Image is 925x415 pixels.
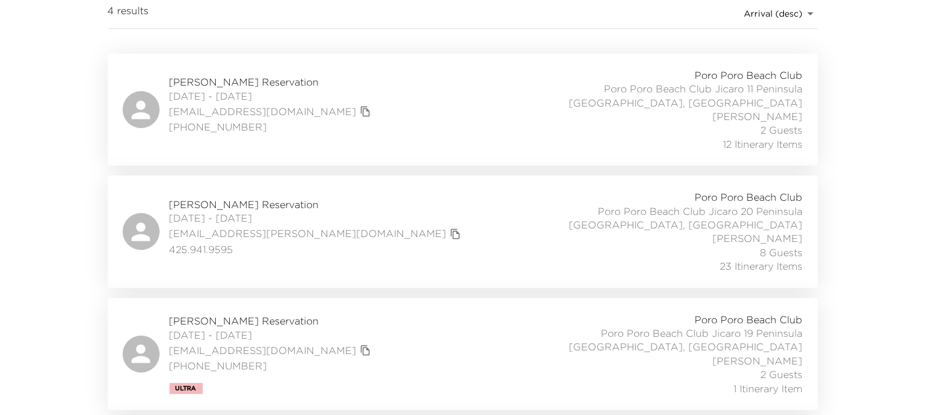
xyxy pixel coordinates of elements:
[176,385,197,392] span: Ultra
[169,89,374,103] span: [DATE] - [DATE]
[713,354,803,368] span: [PERSON_NAME]
[531,326,803,354] span: Poro Poro Beach Club Jicaro 19 Peninsula [GEOGRAPHIC_DATA], [GEOGRAPHIC_DATA]
[169,314,374,328] span: [PERSON_NAME] Reservation
[744,8,803,19] span: Arrival (desc)
[761,368,803,381] span: 2 Guests
[531,204,803,232] span: Poro Poro Beach Club Jicaro 20 Peninsula [GEOGRAPHIC_DATA], [GEOGRAPHIC_DATA]
[695,190,803,204] span: Poro Poro Beach Club
[169,359,374,373] span: [PHONE_NUMBER]
[720,259,803,273] span: 23 Itinerary Items
[357,103,374,120] button: copy primary member email
[761,123,803,137] span: 2 Guests
[531,82,803,110] span: Poro Poro Beach Club Jicaro 11 Peninsula [GEOGRAPHIC_DATA], [GEOGRAPHIC_DATA]
[108,54,818,166] a: [PERSON_NAME] Reservation[DATE] - [DATE][EMAIL_ADDRESS][DOMAIN_NAME]copy primary member email[PHO...
[169,243,464,256] span: 425.941.9595
[760,246,803,259] span: 8 Guests
[169,120,374,134] span: [PHONE_NUMBER]
[169,75,374,89] span: [PERSON_NAME] Reservation
[108,175,818,288] a: [PERSON_NAME] Reservation[DATE] - [DATE][EMAIL_ADDRESS][PERSON_NAME][DOMAIN_NAME]copy primary mem...
[713,110,803,123] span: [PERSON_NAME]
[169,227,447,240] a: [EMAIL_ADDRESS][PERSON_NAME][DOMAIN_NAME]
[357,342,374,359] button: copy primary member email
[447,225,464,243] button: copy primary member email
[108,4,149,23] span: 4 results
[734,382,803,395] span: 1 Itinerary Item
[169,211,464,225] span: [DATE] - [DATE]
[169,344,357,357] a: [EMAIL_ADDRESS][DOMAIN_NAME]
[695,68,803,82] span: Poro Poro Beach Club
[713,232,803,245] span: [PERSON_NAME]
[169,105,357,118] a: [EMAIL_ADDRESS][DOMAIN_NAME]
[108,298,818,410] a: [PERSON_NAME] Reservation[DATE] - [DATE][EMAIL_ADDRESS][DOMAIN_NAME]copy primary member email[PHO...
[169,198,464,211] span: [PERSON_NAME] Reservation
[169,328,374,342] span: [DATE] - [DATE]
[723,137,803,151] span: 12 Itinerary Items
[695,313,803,326] span: Poro Poro Beach Club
